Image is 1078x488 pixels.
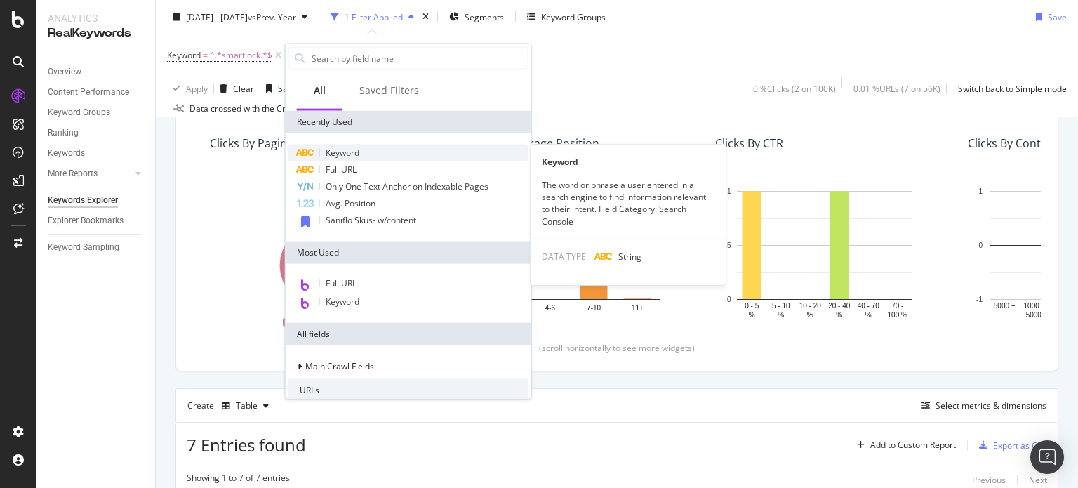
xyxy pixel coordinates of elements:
text: 20 - 40 [828,302,851,310]
text: 5000 + [994,302,1016,310]
text: -1 [976,296,983,303]
button: 1 Filter Applied [325,6,420,28]
div: (scroll horizontally to see more widgets) [193,342,1041,354]
text: % [836,311,842,319]
button: Save [1030,6,1067,28]
button: Apply [167,77,208,100]
a: Content Performance [48,85,145,100]
div: Previous [972,474,1006,486]
span: vs Prev. Year [248,11,296,22]
div: Saved Filters [359,84,419,98]
span: [DATE] - [DATE] [186,11,248,22]
text: 11+ [632,304,644,312]
div: More Reports [48,166,98,181]
text: 1 [978,187,983,195]
span: 7 Entries found [187,433,306,456]
text: 4-6 [545,304,556,312]
div: All [314,84,326,98]
button: Save [260,77,297,100]
a: More Reports [48,166,131,181]
text: 1000 - [1024,302,1044,310]
div: Clear [233,82,254,94]
button: [DATE] - [DATE]vsPrev. Year [167,6,313,28]
span: Segments [465,11,504,22]
span: DATA TYPE: [542,251,588,263]
text: 5 - 10 [772,302,790,310]
a: Keywords [48,146,145,161]
span: Full URL [326,164,357,176]
button: Keyword Groups [521,6,611,28]
text: % [865,311,872,319]
div: Save [1048,11,1067,22]
div: Add to Custom Report [870,441,956,449]
div: Keywords Explorer [48,193,118,208]
div: Switch back to Simple mode [958,82,1067,94]
div: Keyword Groups [541,11,606,22]
button: Select metrics & dimensions [916,397,1046,414]
span: = [203,49,208,61]
a: Keywords Explorer [48,193,145,208]
span: ^.*smartlock.*$ [210,46,272,65]
div: Open Intercom Messenger [1030,440,1064,474]
div: RealKeywords [48,25,144,41]
div: Analytics [48,11,144,25]
text: % [778,311,784,319]
div: Keyword [531,156,726,168]
div: URLs [288,379,528,402]
a: Keyword Sampling [48,240,145,255]
div: 0 % Clicks ( 2 on 100K ) [753,82,836,94]
div: times [420,10,432,24]
text: 40 - 70 [858,302,880,310]
div: Create [187,395,274,417]
a: Ranking [48,126,145,140]
svg: A chart. [210,218,429,308]
div: Recently Used [286,111,531,133]
div: 1 Filter Applied [345,11,403,22]
input: Search by field name [310,48,528,69]
a: Overview [48,65,145,79]
div: Table [236,402,258,410]
div: All fields [286,323,531,345]
button: Switch back to Simple mode [952,77,1067,100]
div: Save [278,82,297,94]
div: Export as CSV [993,440,1047,451]
div: Next [1029,474,1047,486]
a: Keyword Groups [48,105,145,120]
span: Keyword [326,147,359,159]
text: 5000 [1026,311,1042,319]
div: The word or phrase a user entered in a search engine to find information relevant to their intent... [531,179,726,227]
div: Clicks By CTR [715,136,783,150]
text: 1 [727,187,731,195]
div: Keywords [48,146,85,161]
span: String [618,251,641,263]
div: Overview [48,65,81,79]
span: Only One Text Anchor on Indexable Pages [326,180,488,192]
text: 70 - [891,302,903,310]
button: Add to Custom Report [851,434,956,456]
div: Ranking [48,126,79,140]
a: Explorer Bookmarks [48,213,145,228]
span: Keyword [167,49,201,61]
text: 0 [978,242,983,249]
div: Most Used [286,242,531,264]
text: 0 [727,296,731,303]
text: % [749,311,755,319]
span: Full URL [326,277,357,289]
button: Segments [444,6,510,28]
span: Main Crawl Fields [305,360,374,372]
span: Saniflo Skus- w/content [326,214,416,226]
span: Keyword [326,296,359,308]
text: % [807,311,813,319]
span: Avg. Position [326,197,375,209]
text: 7-10 [587,304,601,312]
div: Select metrics & dimensions [936,400,1046,411]
svg: A chart. [715,184,934,320]
div: Explorer Bookmarks [48,213,124,228]
div: Data crossed with the Crawl [189,103,299,115]
text: 0 - 5 [745,302,759,310]
div: Apply [186,82,208,94]
text: 10 - 20 [799,302,822,310]
div: Clicks By pagination1 Level 1 [210,136,359,150]
div: 0.01 % URLs ( 7 on 56K ) [853,82,940,94]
